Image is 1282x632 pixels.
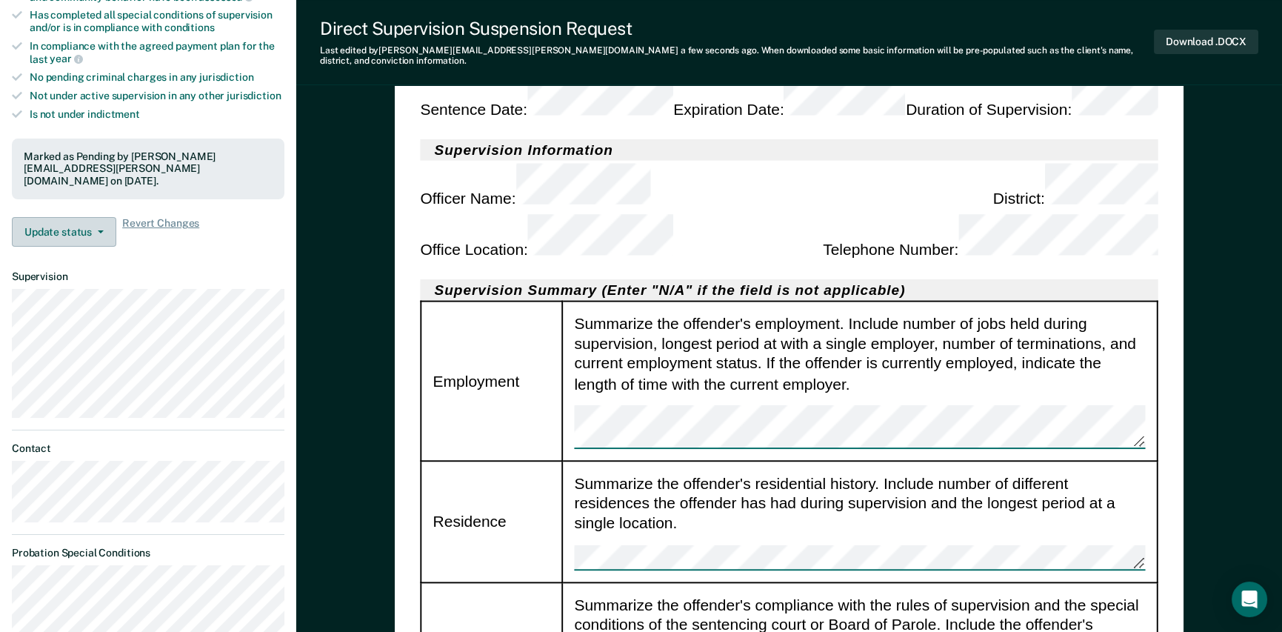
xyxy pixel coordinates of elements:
div: Duration of Supervision : [906,74,1158,119]
span: indictment [87,108,140,120]
td: Residence [421,460,562,582]
button: Download .DOCX [1154,30,1258,54]
div: Officer Name : [420,163,650,208]
div: Summarize the offender's employment. Include number of jobs held during supervision, longest peri... [574,313,1145,448]
dt: Supervision [12,270,284,283]
h2: Supervision Summary (Enter "N/A" if the field is not applicable) [420,279,1158,300]
span: jurisdiction [199,71,253,83]
div: District : [993,163,1158,208]
span: conditions [164,21,215,33]
span: a few seconds ago [681,45,757,56]
span: Revert Changes [122,217,199,247]
dt: Contact [12,442,284,455]
td: Employment [421,301,562,461]
div: Last edited by [PERSON_NAME][EMAIL_ADDRESS][PERSON_NAME][DOMAIN_NAME] . When downloaded some basi... [320,45,1154,67]
div: Sentence Date : [420,74,672,119]
span: jurisdiction [227,90,281,102]
div: Not under active supervision in any other [30,90,284,102]
h2: Supervision Information [420,139,1158,161]
div: Office Location : [420,214,673,259]
div: Open Intercom Messenger [1232,582,1267,617]
div: In compliance with the agreed payment plan for the last [30,40,284,65]
div: No pending criminal charges in any [30,71,284,84]
div: Has completed all special conditions of supervision and/or is in compliance with [30,9,284,34]
div: Summarize the offender's residential history. Include number of different residences the offender... [574,473,1145,570]
div: Is not under [30,108,284,121]
button: Update status [12,217,116,247]
span: year [50,53,82,64]
div: Direct Supervision Suspension Request [320,18,1154,39]
div: Marked as Pending by [PERSON_NAME][EMAIL_ADDRESS][PERSON_NAME][DOMAIN_NAME] on [DATE]. [24,150,273,187]
div: Telephone Number : [823,214,1158,259]
div: Expiration Date : [673,74,905,119]
dt: Probation Special Conditions [12,547,284,559]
